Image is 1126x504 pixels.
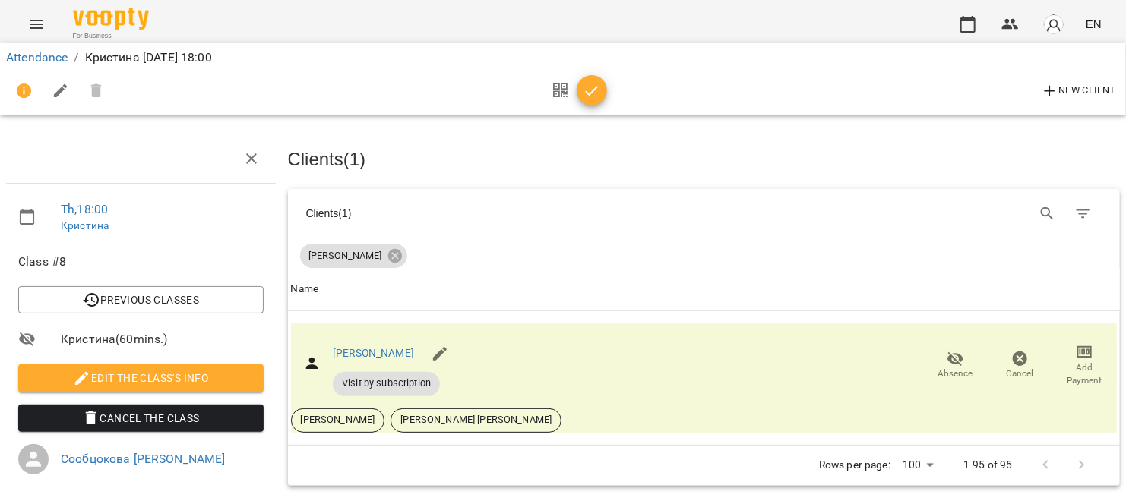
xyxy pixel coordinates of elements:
[1007,367,1034,380] span: Cancel
[1037,79,1120,103] button: New Client
[1030,196,1066,232] button: Search
[61,219,109,232] a: Кристина
[18,6,55,43] button: Menu
[30,369,251,387] span: Edit the class's Info
[819,458,890,473] p: Rows per page:
[18,253,264,271] span: Class #8
[74,49,78,67] li: /
[61,452,226,466] a: Сообцокова [PERSON_NAME]
[61,330,264,348] span: Кристина ( 60 mins. )
[18,405,264,432] button: Cancel the class
[1061,361,1108,387] span: Add Payment
[306,206,691,221] div: Clients ( 1 )
[18,286,264,313] button: Previous Classes
[292,413,384,427] span: [PERSON_NAME]
[73,8,149,30] img: Voopty Logo
[988,345,1052,387] button: Cancel
[391,413,561,427] span: [PERSON_NAME] [PERSON_NAME]
[6,50,68,65] a: Attendance
[1052,345,1117,387] button: Add Payment
[30,409,251,427] span: Cancel the class
[18,364,264,392] button: Edit the class's Info
[85,49,212,67] p: Кристина [DATE] 18:00
[333,347,414,359] a: [PERSON_NAME]
[1086,16,1102,32] span: EN
[291,280,319,298] div: Name
[291,280,319,298] div: Sort
[73,31,149,41] span: For Business
[6,49,1120,67] nav: breadcrumb
[291,280,1118,298] span: Name
[300,249,391,263] span: [PERSON_NAME]
[923,345,988,387] button: Absence
[897,454,939,476] div: 100
[288,150,1121,169] h3: Clients ( 1 )
[1043,14,1064,35] img: avatar_s.png
[300,244,407,268] div: [PERSON_NAME]
[288,189,1121,238] div: Table Toolbar
[938,367,973,380] span: Absence
[333,376,440,390] span: Visit by subscription
[1080,10,1108,38] button: EN
[61,202,108,216] a: Th , 18:00
[30,291,251,309] span: Previous Classes
[1065,196,1102,232] button: Filter
[963,458,1012,473] p: 1-95 of 95
[1041,82,1116,100] span: New Client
